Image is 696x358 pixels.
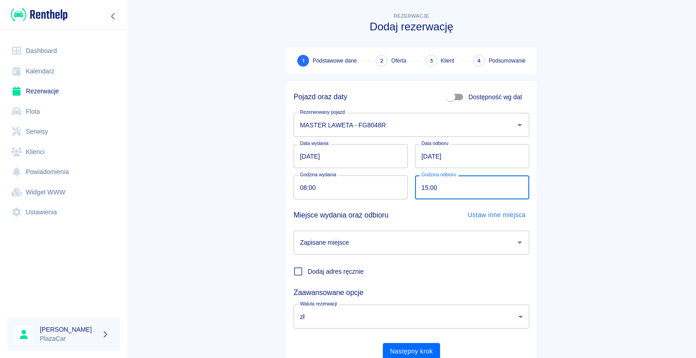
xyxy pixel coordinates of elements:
[300,171,336,178] label: Godzina wydania
[294,92,347,102] h5: Pojazd oraz daty
[300,300,337,307] label: Waluta rezerwacji
[7,142,120,162] a: Klienci
[380,56,383,66] span: 2
[391,57,406,65] span: Oferta
[294,207,388,223] h5: Miejsce wydania oraz odbioru
[7,61,120,82] a: Kalendarz
[294,175,401,199] input: hh:mm
[313,57,357,65] span: Podstawowe dane
[106,10,120,22] button: Zwiń nawigację
[294,305,529,329] div: zł
[40,325,98,334] h6: [PERSON_NAME]
[294,144,408,168] input: DD.MM.YYYY
[488,57,526,65] span: Podsumowanie
[308,267,364,276] span: Dodaj adres ręcznie
[7,121,120,142] a: Serwisy
[40,334,98,343] p: PlazaCar
[464,207,529,223] button: Ustaw inne miejsca
[7,102,120,122] a: Flota
[7,7,68,22] a: Renthelp logo
[430,56,433,66] span: 3
[7,41,120,61] a: Dashboard
[421,171,456,178] label: Godzina odbioru
[469,92,522,102] span: Dostępność wg dat
[394,13,429,19] span: Rezerwacje
[300,109,345,116] label: Rezerwowany pojazd
[415,175,523,199] input: hh:mm
[415,144,529,168] input: DD.MM.YYYY
[7,202,120,223] a: Ustawienia
[302,56,304,66] span: 1
[7,182,120,203] a: Widget WWW
[421,140,449,147] label: Data odbioru
[294,288,529,297] h5: Zaawansowane opcje
[441,57,454,65] span: Klient
[286,20,536,33] h3: Dodaj rezerwację
[11,7,68,22] img: Renthelp logo
[7,162,120,182] a: Powiadomienia
[7,81,120,102] a: Rezerwacje
[513,119,526,131] button: Otwórz
[300,140,329,147] label: Data wydania
[513,236,526,249] button: Otwórz
[477,56,481,66] span: 4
